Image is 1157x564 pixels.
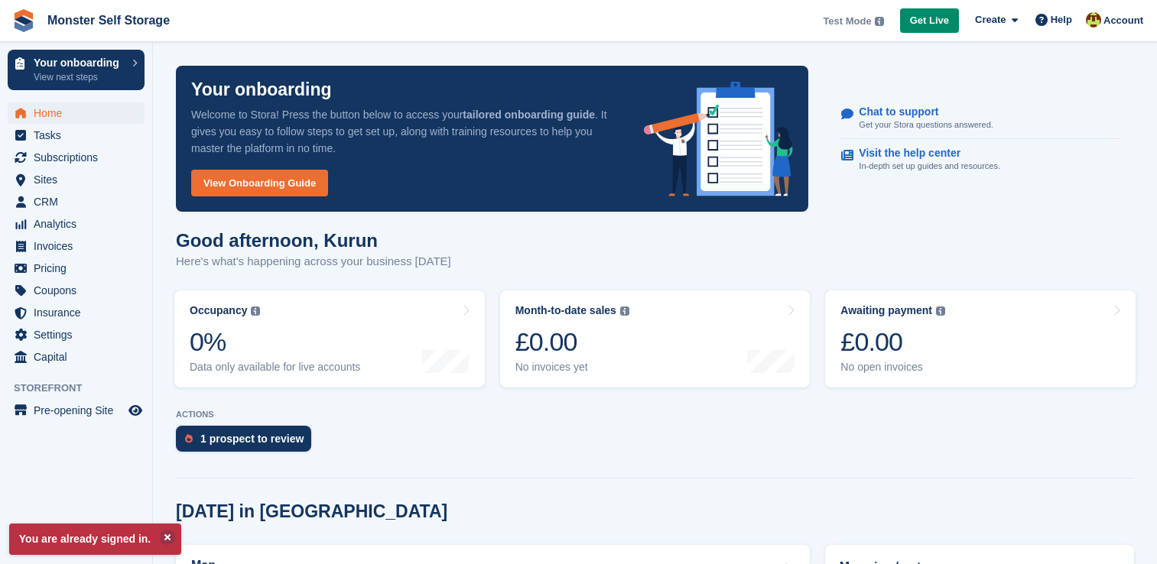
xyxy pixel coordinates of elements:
p: Your onboarding [191,81,332,99]
p: Welcome to Stora! Press the button below to access your . It gives you easy to follow steps to ge... [191,106,619,157]
div: 0% [190,326,360,358]
p: Here's what's happening across your business [DATE] [176,253,451,271]
span: Pricing [34,258,125,279]
a: menu [8,191,145,212]
div: Data only available for live accounts [190,361,360,374]
span: Subscriptions [34,147,125,168]
p: Visit the help center [859,147,988,160]
div: No invoices yet [515,361,629,374]
strong: tailored onboarding guide [463,109,595,121]
h2: [DATE] in [GEOGRAPHIC_DATA] [176,501,447,522]
img: icon-info-grey-7440780725fd019a000dd9b08b2336e03edf1995a4989e88bcd33f0948082b44.svg [251,306,260,316]
a: menu [8,147,145,168]
span: Help [1051,12,1072,28]
a: Preview store [126,401,145,420]
span: Coupons [34,280,125,301]
span: Sites [34,169,125,190]
a: menu [8,400,145,421]
a: Occupancy 0% Data only available for live accounts [174,290,485,387]
div: Occupancy [190,304,247,317]
span: Invoices [34,235,125,257]
a: menu [8,258,145,279]
p: You are already signed in. [9,523,181,555]
span: Create [975,12,1006,28]
span: Test Mode [823,14,871,29]
span: Account [1103,13,1143,28]
div: 1 prospect to review [200,433,304,445]
img: icon-info-grey-7440780725fd019a000dd9b08b2336e03edf1995a4989e88bcd33f0948082b44.svg [875,17,884,26]
a: Get Live [900,8,959,34]
span: Capital [34,346,125,368]
div: Month-to-date sales [515,304,616,317]
div: £0.00 [515,326,629,358]
a: menu [8,346,145,368]
span: CRM [34,191,125,212]
a: menu [8,235,145,257]
img: onboarding-info-6c161a55d2c0e0a8cae90662b2fe09162a5109e8cc188191df67fb4f79e88e88.svg [644,82,794,196]
a: menu [8,102,145,124]
img: Kurun Sangha [1086,12,1101,28]
a: menu [8,213,145,235]
img: icon-info-grey-7440780725fd019a000dd9b08b2336e03edf1995a4989e88bcd33f0948082b44.svg [936,306,945,316]
p: View next steps [34,70,125,84]
div: £0.00 [840,326,945,358]
p: In-depth set up guides and resources. [859,160,1000,173]
img: icon-info-grey-7440780725fd019a000dd9b08b2336e03edf1995a4989e88bcd33f0948082b44.svg [620,306,629,316]
a: menu [8,169,145,190]
p: Get your Stora questions answered. [859,118,993,131]
span: Analytics [34,213,125,235]
span: Insurance [34,302,125,323]
span: Tasks [34,125,125,146]
a: View Onboarding Guide [191,170,328,196]
img: stora-icon-8386f47178a22dfd0bd8f6a31ec36ba5ce8667c1dd55bd0f319d3a0aa187defe.svg [12,9,35,32]
div: No open invoices [840,361,945,374]
a: Chat to support Get your Stora questions answered. [841,98,1120,140]
span: Storefront [14,381,152,396]
p: Your onboarding [34,57,125,68]
a: Awaiting payment £0.00 No open invoices [825,290,1136,387]
a: menu [8,324,145,345]
div: Awaiting payment [840,304,932,317]
a: Your onboarding View next steps [8,50,145,90]
span: Pre-opening Site [34,400,125,421]
a: menu [8,125,145,146]
span: Get Live [910,13,949,28]
a: Monster Self Storage [41,8,176,33]
a: Month-to-date sales £0.00 No invoices yet [500,290,811,387]
p: ACTIONS [176,410,1134,420]
h1: Good afternoon, Kurun [176,230,451,251]
a: menu [8,302,145,323]
a: 1 prospect to review [176,426,319,459]
a: Visit the help center In-depth set up guides and resources. [841,139,1120,180]
a: menu [8,280,145,301]
span: Settings [34,324,125,345]
img: prospect-51fa495bee0391a8d652442698ab0144808aea92771e9ea1ae160a38d050c398.svg [185,434,193,443]
span: Home [34,102,125,124]
p: Chat to support [859,105,980,118]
